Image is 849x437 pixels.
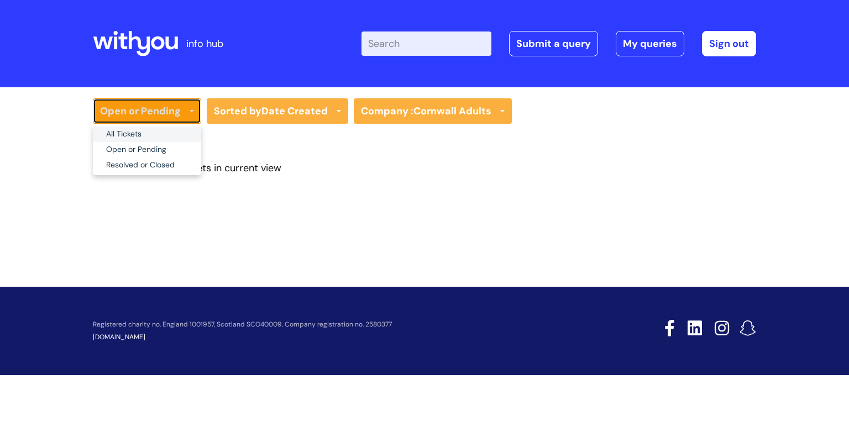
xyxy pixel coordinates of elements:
[93,157,201,173] a: Resolved or Closed
[702,31,756,56] a: Sign out
[509,31,598,56] a: Submit a query
[93,142,201,157] a: Open or Pending
[93,321,586,328] p: Registered charity no. England 1001957, Scotland SCO40009. Company registration no. 2580377
[361,31,756,56] div: | -
[354,98,512,124] a: Company :Cornwall Adults
[207,98,348,124] a: Sorted byDate Created
[93,333,145,341] a: [DOMAIN_NAME]
[93,98,201,124] a: Open or Pending
[186,35,223,52] p: info hub
[413,104,491,118] strong: Cornwall Adults
[616,31,684,56] a: My queries
[361,31,491,56] input: Search
[93,127,201,142] a: All Tickets
[261,104,328,118] b: Date Created
[93,159,756,177] div: You don't have any tickets in current view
